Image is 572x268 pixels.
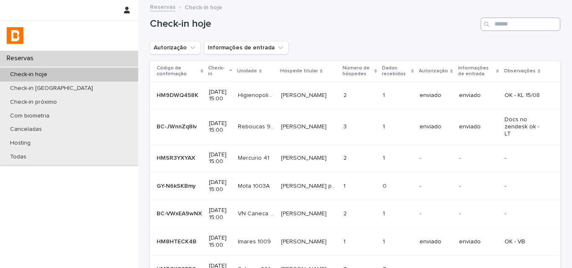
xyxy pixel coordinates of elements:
[505,116,547,137] p: Docs no zendesk ok - LT
[209,89,231,103] p: [DATE] 15:00
[420,183,452,190] p: -
[150,18,477,30] h1: Check-in hoje
[3,54,40,62] p: Reservas
[238,122,276,130] p: Reboucas 909
[343,153,348,162] p: 2
[209,120,231,134] p: [DATE] 15:00
[3,85,100,92] p: Check-in [GEOGRAPHIC_DATA]
[3,140,37,147] p: Hosting
[150,2,175,11] a: Reservas
[157,90,200,99] p: HM9DWQ458K
[459,183,498,190] p: -
[204,41,289,54] button: Informações de entrada
[505,238,547,245] p: OK - VB
[150,82,560,110] tr: HM9DWQ458KHM9DWQ458K [DATE] 15:00Higienopolis 62Higienopolis 62 [PERSON_NAME][PERSON_NAME] 22 11 ...
[238,237,273,245] p: Imares 1009
[281,181,338,190] p: Andre prop Mota 1003A
[383,90,386,99] p: 1
[157,153,197,162] p: HMSR3YXYAX
[383,122,386,130] p: 1
[420,238,452,245] p: enviado
[281,90,328,99] p: Paulo Ricardo Dalagnoli
[157,237,198,245] p: HM8HTECK4B
[382,64,409,79] p: Dados recebidos
[343,64,372,79] p: Número de hóspedes
[458,64,495,79] p: Informações de entrada
[281,153,328,162] p: Fabio Uliana De Oliveira
[459,210,498,217] p: -
[459,238,498,245] p: enviado
[185,2,222,11] p: Check-in hoje
[420,92,452,99] p: enviado
[343,237,347,245] p: 1
[281,237,328,245] p: [PERSON_NAME]
[150,200,560,228] tr: BC-VWxEA9wNXBC-VWxEA9wNX [DATE] 15:00VN Caneca 614VN Caneca 614 [PERSON_NAME][PERSON_NAME] 22 11 ---
[505,210,547,217] p: -
[420,210,452,217] p: -
[208,64,227,79] p: Check-in
[505,183,547,190] p: -
[504,66,536,76] p: Observações
[281,209,328,217] p: [PERSON_NAME]
[150,228,560,256] tr: HM8HTECK4BHM8HTECK4B [DATE] 15:00Imares 1009Imares 1009 [PERSON_NAME][PERSON_NAME] 11 11 enviadoe...
[383,181,388,190] p: 0
[420,155,452,162] p: -
[343,90,348,99] p: 2
[3,99,64,106] p: Check-in próximo
[3,153,33,161] p: Todas
[419,66,448,76] p: Autorização
[343,122,348,130] p: 3
[238,153,271,162] p: Mercurio 41
[343,209,348,217] p: 2
[3,112,56,120] p: Com biometria
[157,64,198,79] p: Código de confirmação
[209,179,231,193] p: [DATE] 15:00
[481,18,560,31] input: Search
[209,207,231,221] p: [DATE] 15:00
[383,153,386,162] p: 1
[280,66,318,76] p: Hóspede titular
[343,181,347,190] p: 1
[150,110,560,144] tr: BC-JWnnZq8lvBC-JWnnZq8lv [DATE] 15:00Reboucas 909Reboucas 909 [PERSON_NAME][PERSON_NAME] 33 11 en...
[459,92,498,99] p: enviado
[3,71,54,78] p: Check-in hoje
[157,122,198,130] p: BC-JWnnZq8lv
[459,123,498,130] p: enviado
[209,151,231,166] p: [DATE] 15:00
[383,237,386,245] p: 1
[459,155,498,162] p: -
[281,122,328,130] p: Tarcila Bastos Rassi
[237,66,257,76] p: Unidade
[150,41,201,54] button: Autorização
[238,90,276,99] p: Higienopolis 62
[157,209,204,217] p: BC-VWxEA9wNX
[150,144,560,172] tr: HMSR3YXYAXHMSR3YXYAX [DATE] 15:00Mercurio 41Mercurio 41 [PERSON_NAME][PERSON_NAME] 22 11 ---
[157,181,197,190] p: GY-N6kSKBmy
[209,235,231,249] p: [DATE] 15:00
[505,92,547,99] p: OK - KL 15/08
[7,27,23,44] img: zVaNuJHRTjyIjT5M9Xd5
[505,155,547,162] p: -
[150,172,560,200] tr: GY-N6kSKBmyGY-N6kSKBmy [DATE] 15:00Mota 1003AMota 1003A [PERSON_NAME] prop Mota 1003A[PERSON_NAME...
[238,181,271,190] p: Mota 1003A
[383,209,386,217] p: 1
[238,209,276,217] p: VN Caneca 614
[420,123,452,130] p: enviado
[3,126,49,133] p: Canceladas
